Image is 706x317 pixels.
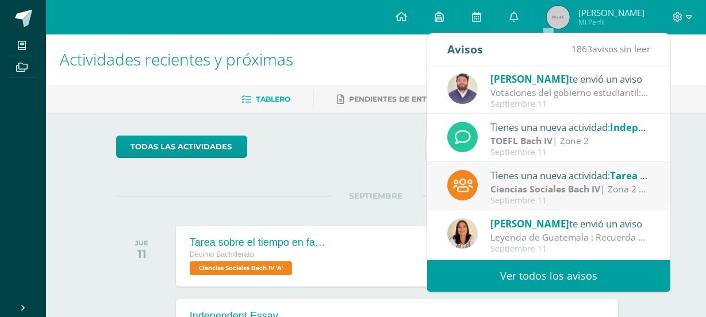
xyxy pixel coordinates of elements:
div: Septiembre 11 [490,244,650,254]
div: | Zona 2 40 puntos [490,183,650,196]
div: Votaciones del gobierno estudiantil: Estimados padres de familia y estudiantes. Compartimos el si... [490,86,650,99]
span: avisos sin leer [571,42,650,55]
img: 3c88fd5534d10fcfcc6911e8303bbf43.png [447,74,478,104]
span: [PERSON_NAME] [490,72,569,86]
div: Septiembre 11 [490,196,650,206]
div: Tienes una nueva actividad: [490,119,650,134]
div: 11 [135,247,148,261]
div: Septiembre 11 [490,148,650,157]
div: te envió un aviso [490,71,650,86]
div: Tienes una nueva actividad: [490,168,650,183]
strong: Ciencias Sociales Bach IV [490,183,600,195]
div: JUE [135,239,148,247]
span: Décimo Bachillerato [190,250,254,258]
div: Avisos [447,33,483,65]
div: | Zone 2 [490,134,650,148]
span: Independent Essay [610,121,701,134]
a: todas las Actividades [116,136,247,158]
input: Busca una actividad próxima aquí... [425,136,636,158]
div: te envió un aviso [490,216,650,231]
span: Pendientes de entrega [349,95,447,103]
span: Mi Perfil [578,17,644,27]
a: Ver todos los avisos [427,260,670,292]
strong: TOEFL Bach IV [490,134,552,147]
span: [PERSON_NAME] [578,7,644,18]
span: Actividades recientes y próximas [60,48,293,70]
span: Tablero [256,95,290,103]
span: 1863 [571,42,592,55]
span: [PERSON_NAME] [490,217,569,230]
div: Leyenda de Guatemala : Recuerda para el viernes 12 de septiembre tu presentación en pareja o indi... [490,231,650,244]
a: Tablero [241,90,290,109]
div: Septiembre 11 [490,99,650,109]
a: Pendientes de entrega [337,90,447,109]
span: SEPTIEMBRE [331,191,421,201]
img: 9af45ed66f6009d12a678bb5324b5cf4.png [447,218,478,249]
div: Tarea sobre el tiempo en familia [190,237,328,249]
span: Ciencias Sociales Bach IV 'A' [190,261,292,275]
img: 45x45 [547,6,570,29]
